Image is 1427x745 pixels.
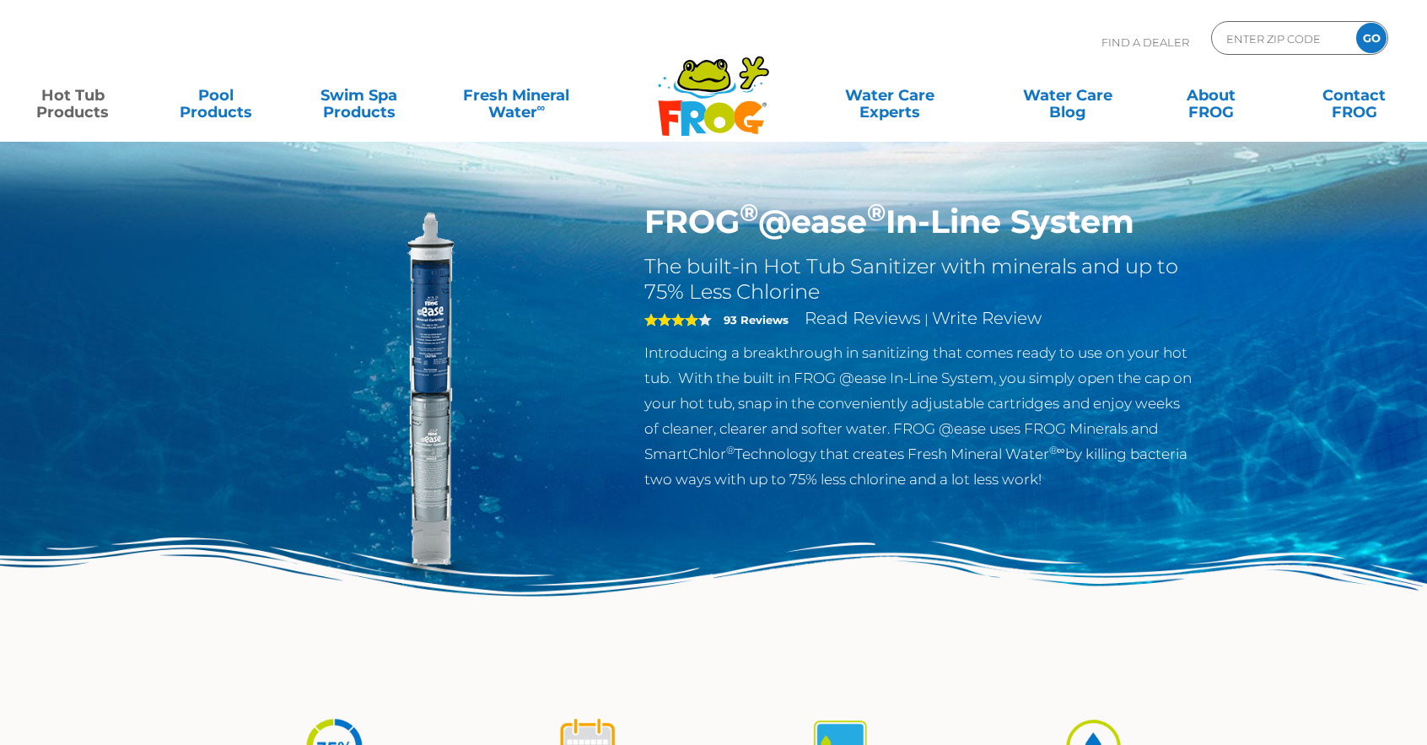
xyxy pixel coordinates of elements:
[1101,21,1189,63] p: Find A Dealer
[726,444,735,456] sup: ®
[1049,444,1065,456] sup: ®∞
[644,340,1195,492] p: Introducing a breakthrough in sanitizing that comes ready to use on your hot tub. With the built ...
[924,311,929,327] span: |
[160,78,272,112] a: PoolProducts
[1012,78,1123,112] a: Water CareBlog
[799,78,980,112] a: Water CareExperts
[537,100,546,114] sup: ∞
[932,308,1042,328] a: Write Review
[644,313,698,327] span: 4
[17,78,128,112] a: Hot TubProducts
[1356,23,1387,53] input: GO
[805,308,921,328] a: Read Reviews
[233,202,619,589] img: inline-system.png
[724,313,789,327] strong: 93 Reviews
[740,197,758,227] sup: ®
[649,34,778,137] img: Frog Products Logo
[644,202,1195,241] h1: FROG @ease In-Line System
[1155,78,1267,112] a: AboutFROG
[447,78,586,112] a: Fresh MineralWater∞
[304,78,415,112] a: Swim SpaProducts
[644,254,1195,305] h2: The built-in Hot Tub Sanitizer with minerals and up to 75% Less Chlorine
[1299,78,1410,112] a: ContactFROG
[867,197,886,227] sup: ®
